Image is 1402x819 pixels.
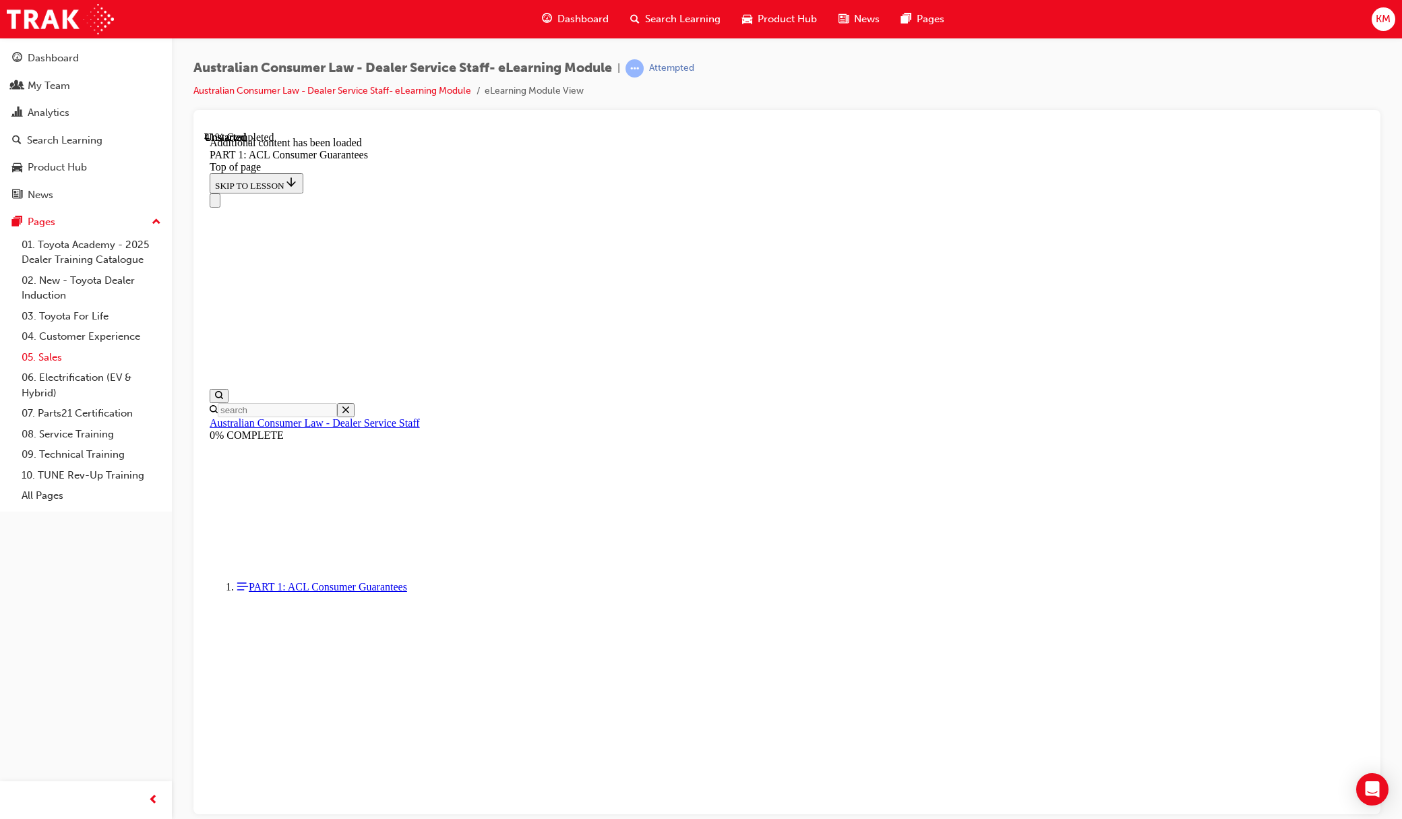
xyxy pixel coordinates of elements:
span: pages-icon [901,11,911,28]
a: Australian Consumer Law - Dealer Service Staff [5,286,216,297]
a: Australian Consumer Law - Dealer Service Staff- eLearning Module [193,85,471,96]
img: Trak [7,4,114,34]
span: car-icon [12,162,22,174]
span: Pages [917,11,944,27]
span: News [854,11,880,27]
div: Analytics [28,105,69,121]
span: Product Hub [758,11,817,27]
span: Search Learning [645,11,721,27]
a: Analytics [5,100,166,125]
a: Search Learning [5,128,166,153]
button: Close navigation menu [5,62,16,76]
span: learningRecordVerb_ATTEMPT-icon [626,59,644,78]
div: Open Intercom Messenger [1356,773,1389,806]
span: guage-icon [542,11,552,28]
span: | [617,61,620,76]
span: people-icon [12,80,22,92]
a: 05. Sales [16,347,166,368]
button: Close search menu [133,272,150,286]
div: Attempted [649,62,694,75]
div: Top of page [5,30,1160,42]
div: Search Learning [27,133,102,148]
span: pages-icon [12,216,22,229]
a: pages-iconPages [890,5,955,33]
span: SKIP TO LESSON [11,49,94,59]
button: Open search menu [5,257,24,272]
span: Dashboard [557,11,609,27]
a: 07. Parts21 Certification [16,403,166,424]
button: Pages [5,210,166,235]
a: search-iconSearch Learning [619,5,731,33]
a: 08. Service Training [16,424,166,445]
a: car-iconProduct Hub [731,5,828,33]
a: 02. New - Toyota Dealer Induction [16,270,166,306]
a: 09. Technical Training [16,444,166,465]
div: 0% COMPLETE [5,298,1160,310]
a: news-iconNews [828,5,890,33]
span: guage-icon [12,53,22,65]
span: car-icon [742,11,752,28]
a: Product Hub [5,155,166,180]
div: Product Hub [28,160,87,175]
span: search-icon [630,11,640,28]
span: search-icon [12,135,22,147]
div: My Team [28,78,70,94]
a: guage-iconDashboard [531,5,619,33]
a: All Pages [16,485,166,506]
div: Additional content has been loaded [5,5,1160,18]
input: Search [13,272,133,286]
button: SKIP TO LESSON [5,42,99,62]
span: Australian Consumer Law - Dealer Service Staff- eLearning Module [193,61,612,76]
span: news-icon [12,189,22,202]
a: 03. Toyota For Life [16,306,166,327]
span: prev-icon [148,792,158,809]
span: KM [1376,11,1391,27]
span: news-icon [839,11,849,28]
button: DashboardMy TeamAnalyticsSearch LearningProduct HubNews [5,43,166,210]
div: PART 1: ACL Consumer Guarantees [5,18,1160,30]
div: Dashboard [28,51,79,66]
a: 04. Customer Experience [16,326,166,347]
li: eLearning Module View [485,84,584,99]
button: KM [1372,7,1395,31]
span: chart-icon [12,107,22,119]
div: Pages [28,214,55,230]
a: My Team [5,73,166,98]
a: 10. TUNE Rev-Up Training [16,465,166,486]
span: up-icon [152,214,161,231]
div: News [28,187,53,203]
a: News [5,183,166,208]
a: 06. Electrification (EV & Hybrid) [16,367,166,403]
a: 01. Toyota Academy - 2025 Dealer Training Catalogue [16,235,166,270]
a: Dashboard [5,46,166,71]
